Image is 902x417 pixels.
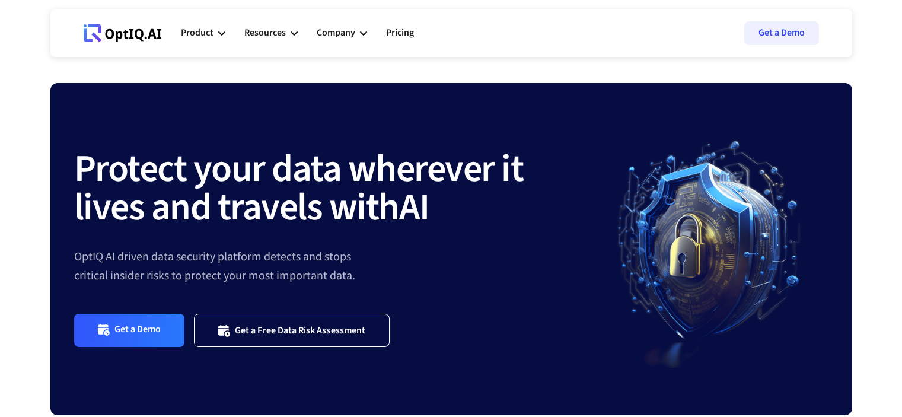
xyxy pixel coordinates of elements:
a: Get a Demo [74,314,185,346]
strong: Protect your data wherever it lives and travels with [74,142,524,235]
div: Get a Demo [114,323,161,337]
div: Product [181,25,213,41]
div: Company [317,25,355,41]
strong: AI [399,180,429,235]
div: Product [181,15,225,51]
div: Resources [244,25,286,41]
div: OptIQ AI driven data security platform detects and stops critical insider risks to protect your m... [74,247,591,285]
a: Get a Free Data Risk Assessment [194,314,390,346]
div: Company [317,15,367,51]
div: Get a Free Data Risk Assessment [235,324,365,336]
a: Get a Demo [744,21,819,45]
a: Webflow Homepage [84,15,162,51]
a: Pricing [386,15,414,51]
div: Resources [244,15,298,51]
